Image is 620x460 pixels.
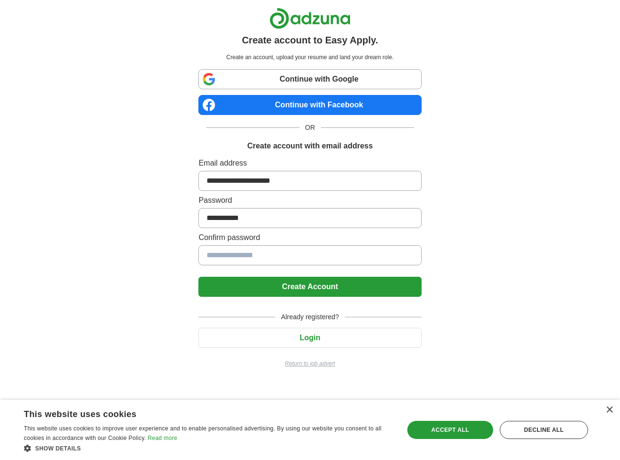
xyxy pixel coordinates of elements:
div: Accept all [407,421,493,439]
span: This website uses cookies to improve user experience and to enable personalised advertising. By u... [24,425,382,441]
span: OR [300,123,321,133]
div: Decline all [500,421,588,439]
a: Login [198,334,421,342]
button: Create Account [198,277,421,297]
span: Show details [35,445,81,452]
label: Password [198,195,421,206]
div: This website uses cookies [24,406,369,420]
h1: Create account to Easy Apply. [242,33,378,47]
a: Return to job advert [198,359,421,368]
label: Email address [198,157,421,169]
img: Adzuna logo [269,8,351,29]
h1: Create account with email address [247,140,372,152]
p: Create an account, upload your resume and land your dream role. [200,53,419,62]
a: Read more, opens a new window [148,435,177,441]
div: Close [606,407,613,414]
button: Login [198,328,421,348]
a: Continue with Google [198,69,421,89]
label: Confirm password [198,232,421,243]
div: Show details [24,443,393,453]
span: Already registered? [275,312,344,322]
a: Continue with Facebook [198,95,421,115]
